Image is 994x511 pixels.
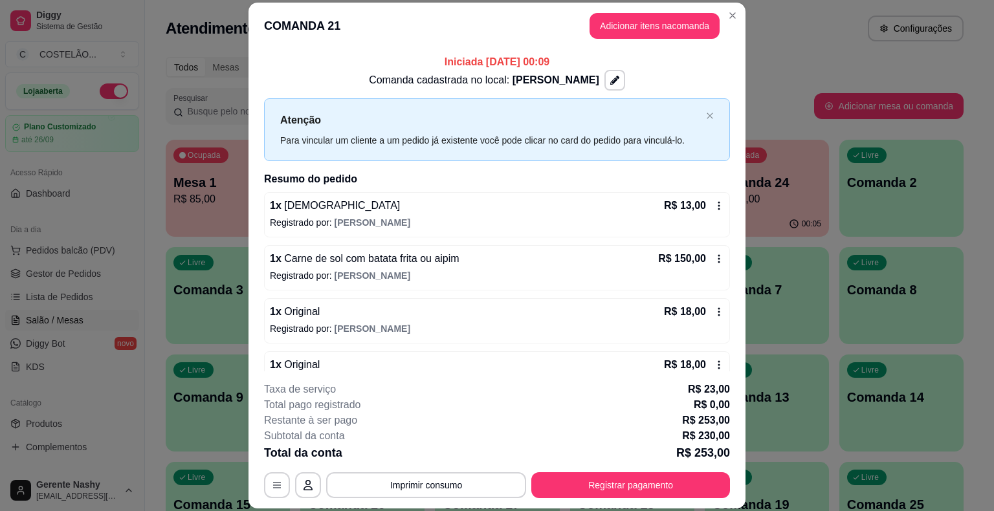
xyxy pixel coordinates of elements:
[369,72,599,88] p: Comanda cadastrada no local:
[706,112,714,120] button: close
[722,5,743,26] button: Close
[682,428,730,444] p: R$ 230,00
[264,171,730,187] h2: Resumo do pedido
[280,112,701,128] p: Atenção
[248,3,745,49] header: COMANDA 21
[664,304,706,320] p: R$ 18,00
[682,413,730,428] p: R$ 253,00
[270,198,400,213] p: 1 x
[676,444,730,462] p: R$ 253,00
[282,253,459,264] span: Carne de sol com batata frita ou aipim
[280,133,701,147] div: Para vincular um cliente a um pedido já existente você pode clicar no card do pedido para vinculá...
[282,200,400,211] span: [DEMOGRAPHIC_DATA]
[264,382,336,397] p: Taxa de serviço
[326,472,526,498] button: Imprimir consumo
[270,322,724,335] p: Registrado por:
[264,413,357,428] p: Restante à ser pago
[335,323,410,334] span: [PERSON_NAME]
[270,251,459,266] p: 1 x
[694,397,730,413] p: R$ 0,00
[531,472,730,498] button: Registrar pagamento
[282,359,320,370] span: Original
[264,54,730,70] p: Iniciada [DATE] 00:09
[264,428,345,444] p: Subtotal da conta
[264,397,360,413] p: Total pago registrado
[335,217,410,228] span: [PERSON_NAME]
[270,304,320,320] p: 1 x
[688,382,730,397] p: R$ 23,00
[270,269,724,282] p: Registrado por:
[590,13,720,39] button: Adicionar itens nacomanda
[270,216,724,229] p: Registrado por:
[264,444,342,462] p: Total da conta
[664,357,706,373] p: R$ 18,00
[270,357,320,373] p: 1 x
[282,306,320,317] span: Original
[664,198,706,213] p: R$ 13,00
[513,74,599,85] span: [PERSON_NAME]
[658,251,706,266] p: R$ 150,00
[335,270,410,281] span: [PERSON_NAME]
